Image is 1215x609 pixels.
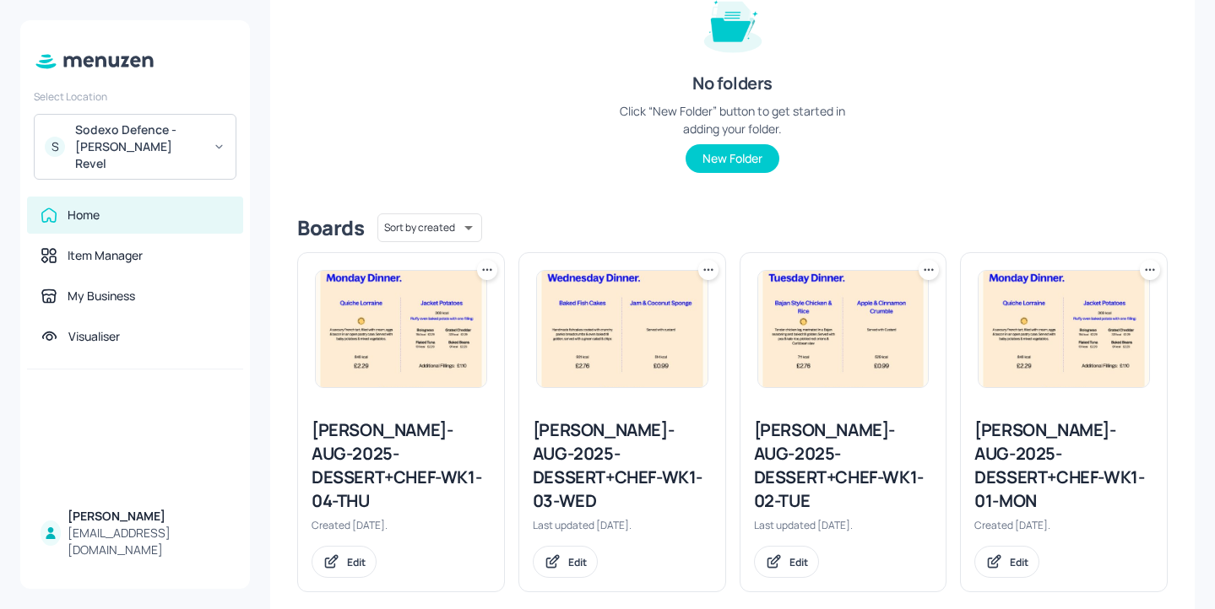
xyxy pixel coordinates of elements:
[754,418,933,513] div: [PERSON_NAME]-AUG-2025-DESSERT+CHEF-WK1-02-TUE
[568,555,587,569] div: Edit
[754,518,933,532] div: Last updated [DATE].
[1010,555,1028,569] div: Edit
[692,72,773,95] div: No folders
[974,418,1153,513] div: [PERSON_NAME]-AUG-2025-DESSERT+CHEF-WK1-01-MON
[68,247,143,264] div: Item Manager
[75,121,203,172] div: Sodexo Defence - [PERSON_NAME] Revel
[316,271,486,387] img: 2025-08-06-1754493699653golrrjqmnqm.jpeg
[347,555,366,569] div: Edit
[312,518,491,532] div: Created [DATE].
[34,89,236,104] div: Select Location
[297,214,364,241] div: Boards
[312,418,491,513] div: [PERSON_NAME]-AUG-2025-DESSERT+CHEF-WK1-04-THU
[533,518,712,532] div: Last updated [DATE].
[68,288,135,304] div: My Business
[537,271,708,387] img: 2025-08-11-17549118078623fkj1btgz4q.jpeg
[533,418,712,513] div: [PERSON_NAME]-AUG-2025-DESSERT+CHEF-WK1-03-WED
[789,555,808,569] div: Edit
[45,137,65,157] div: S
[68,207,100,224] div: Home
[68,328,120,345] div: Visualiser
[686,144,779,173] button: New Folder
[758,271,929,387] img: 2025-08-11-1754911327206bo6lk5hvc3p.jpeg
[377,211,482,245] div: Sort by created
[68,525,230,558] div: [EMAIL_ADDRESS][DOMAIN_NAME]
[979,271,1149,387] img: 2025-08-06-1754493699653golrrjqmnqm.jpeg
[974,518,1153,532] div: Created [DATE].
[68,508,230,525] div: [PERSON_NAME]
[606,102,860,137] div: Click “New Folder” button to get started in adding your folder.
